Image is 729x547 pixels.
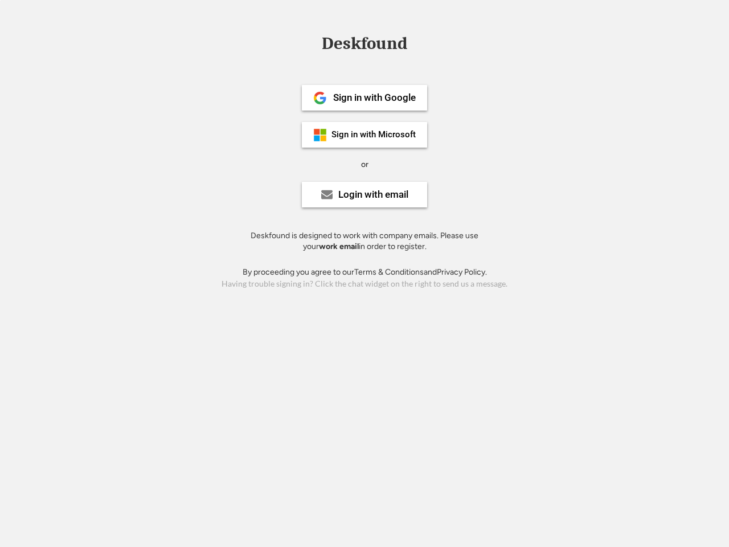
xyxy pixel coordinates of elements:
div: Sign in with Google [333,93,416,103]
img: ms-symbollockup_mssymbol_19.png [313,128,327,142]
div: Sign in with Microsoft [331,130,416,139]
div: Login with email [338,190,408,199]
div: or [361,159,368,170]
a: Terms & Conditions [354,267,424,277]
div: Deskfound [316,35,413,52]
div: By proceeding you agree to our and [243,267,487,278]
img: 1024px-Google__G__Logo.svg.png [313,91,327,105]
a: Privacy Policy. [437,267,487,277]
div: Deskfound is designed to work with company emails. Please use your in order to register. [236,230,493,252]
strong: work email [319,242,359,251]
